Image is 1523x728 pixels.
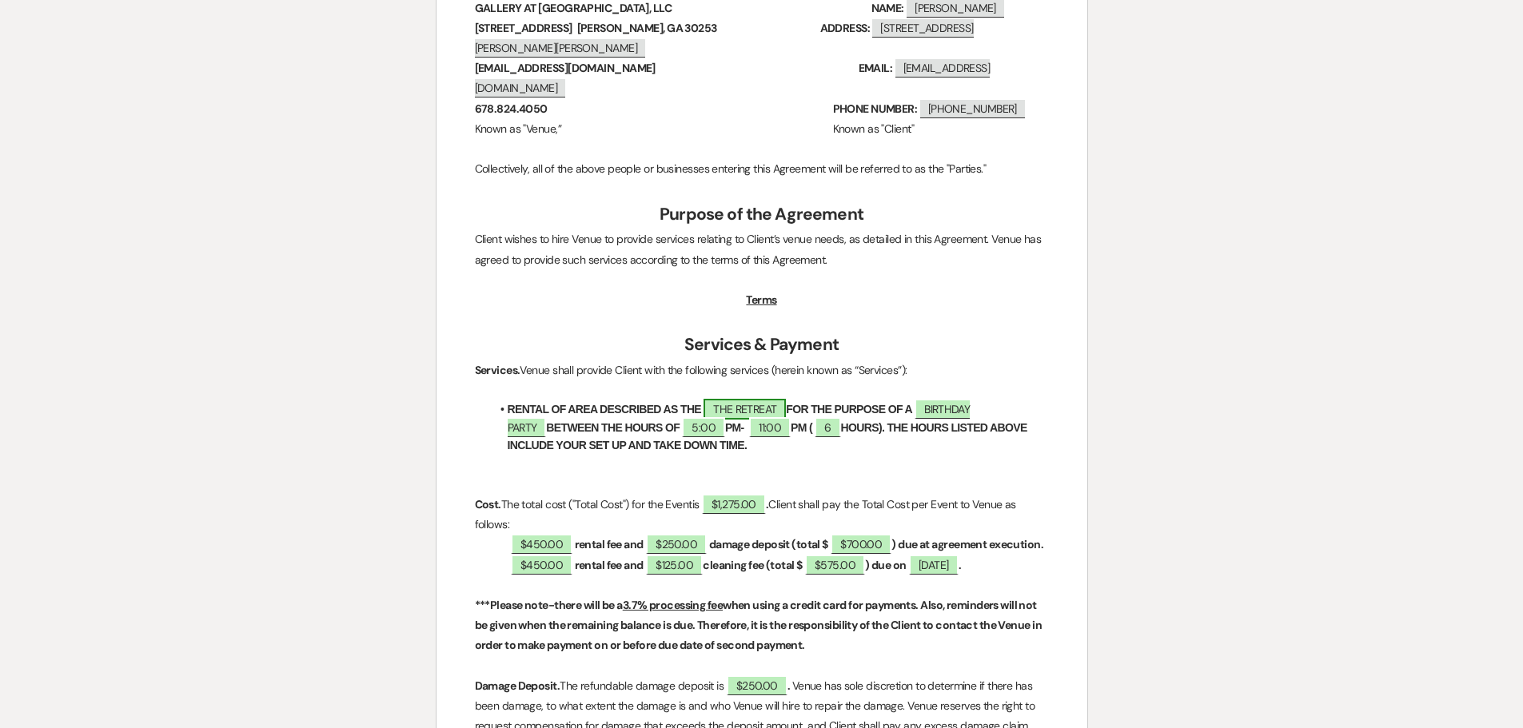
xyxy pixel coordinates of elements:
span: [STREET_ADDRESS][PERSON_NAME][PERSON_NAME] [475,19,974,58]
span: [DATE] [909,555,959,575]
strong: rental fee and [575,537,644,551]
strong: ) due on [865,558,907,572]
strong: EMAIL: [859,61,893,75]
strong: Purpose of the Agreement [660,203,863,225]
span: $250.00 [727,675,787,695]
strong: GALLERY AT [GEOGRAPHIC_DATA], LLC [475,1,672,15]
strong: PM ( [791,421,812,434]
strong: cleaning fee (total $ [703,558,802,572]
span: Known as "Venue,” [475,121,561,136]
span: [EMAIL_ADDRESS][DOMAIN_NAME] [475,59,991,97]
strong: ) due at agreement execution. [891,537,1043,551]
span: $700.00 [831,534,891,554]
strong: [PERSON_NAME], GA 30253 [577,21,717,35]
strong: Cost. [475,497,501,511]
strong: PM- [725,421,744,434]
strong: ADDRESS: [820,21,871,35]
strong: Damage Deposit. [475,678,560,693]
span: 5:00 [682,417,724,437]
p: Collectively, all of the above people or businesses entering this Agreement will be referred to a... [475,159,1049,179]
strong: damage deposit (total $ [709,537,828,551]
span: [PHONE_NUMBER] [920,100,1025,118]
span: 11:00 [749,417,791,437]
strong: . [766,497,768,511]
strong: . [787,678,790,693]
strong: NAME: [871,1,904,15]
strong: [STREET_ADDRESS] [475,21,572,35]
u: 3.7% processing fee [623,598,723,612]
span: BIRTHDAY PARTY [508,399,971,436]
strong: Services & Payment [684,333,839,356]
span: $575.00 [805,555,865,575]
strong: BETWEEN THE HOURS OF [546,421,680,434]
p: Venue shall provide Client with the following services (herein known as “Services”): [475,360,1049,380]
span: 6 [815,417,840,437]
span: Known as "Client" [833,121,914,136]
span: The total cost ("Total Cost") for the Event [501,497,692,511]
strong: PHONE NUMBER: [833,101,918,116]
strong: 678.824.4050 [475,101,548,116]
strong: Services. [475,363,520,377]
span: $450.00 [511,534,572,554]
strong: FOR THE PURPOSE OF A [786,403,912,416]
u: Terms [746,292,776,307]
span: $1,275.00 [702,494,766,514]
p: Client wishes to hire Venue to provide services relating to Client’s venue needs, as detailed in ... [475,229,1049,269]
span: THE RETREAT [704,399,786,420]
strong: RENTAL OF AREA DESCRIBED AS THE [508,403,702,416]
span: $250.00 [646,534,707,554]
p: is [475,495,1049,535]
strong: [EMAIL_ADDRESS][DOMAIN_NAME] [475,61,656,75]
span: $450.00 [511,555,572,575]
strong: . [959,558,961,572]
span: $125.00 [646,555,703,575]
strong: ***Please note-there will be a when using a credit card for payments. Also, reminders will not be... [475,598,1044,652]
strong: rental fee and [575,558,644,572]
